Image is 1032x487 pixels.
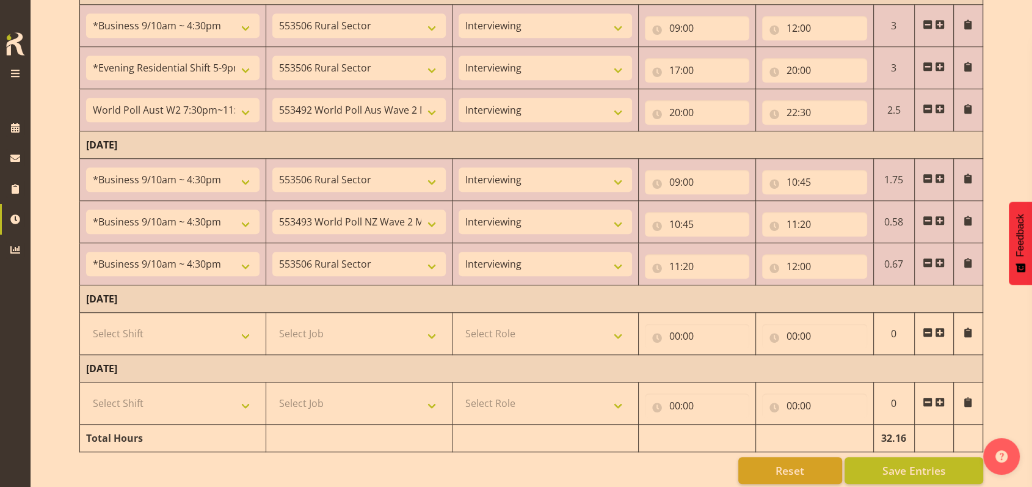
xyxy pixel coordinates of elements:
input: Click to select... [645,324,750,348]
td: 3 [873,5,914,47]
input: Click to select... [762,100,867,125]
button: Reset [738,457,842,484]
input: Click to select... [645,58,750,82]
td: 0 [873,383,914,425]
td: [DATE] [80,355,983,383]
input: Click to select... [645,394,750,418]
input: Click to select... [645,254,750,279]
td: 1.75 [873,159,914,201]
input: Click to select... [645,16,750,40]
td: 2.5 [873,89,914,131]
button: Save Entries [845,457,983,484]
input: Click to select... [762,394,867,418]
td: [DATE] [80,131,983,159]
td: Total Hours [80,425,266,452]
input: Click to select... [762,16,867,40]
input: Click to select... [762,170,867,194]
td: 0.67 [873,243,914,285]
td: 0.58 [873,201,914,243]
span: Save Entries [882,463,945,478]
input: Click to select... [762,212,867,236]
td: 0 [873,313,914,355]
input: Click to select... [762,324,867,348]
input: Click to select... [645,100,750,125]
input: Click to select... [762,58,867,82]
td: 3 [873,47,914,89]
img: Rosterit icon logo [3,31,27,57]
span: Reset [776,463,804,478]
input: Click to select... [762,254,867,279]
input: Click to select... [645,170,750,194]
button: Feedback - Show survey [1009,202,1032,285]
td: 32.16 [873,425,914,452]
input: Click to select... [645,212,750,236]
img: help-xxl-2.png [995,450,1008,463]
td: [DATE] [80,285,983,313]
span: Feedback [1015,214,1026,257]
